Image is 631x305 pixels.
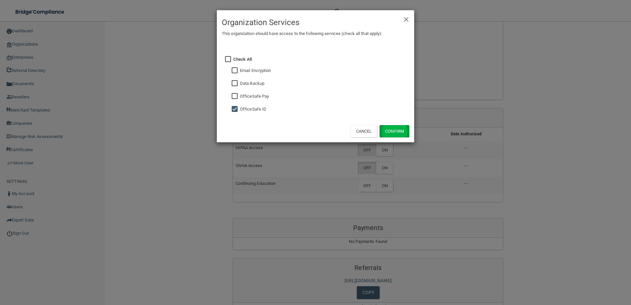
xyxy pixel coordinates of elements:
[222,15,409,30] h4: Organization Services
[240,105,266,113] label: OfficeSafe ID
[240,80,264,87] label: Data Backup
[350,125,377,137] button: Cancel
[240,67,271,75] label: Email Encryption
[240,92,269,100] label: OfficeSafe Pay
[380,125,409,137] button: Confirm
[403,12,409,25] span: ×
[233,57,252,62] strong: Check All
[222,30,409,38] p: This organization should have access to the following services (check all that apply):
